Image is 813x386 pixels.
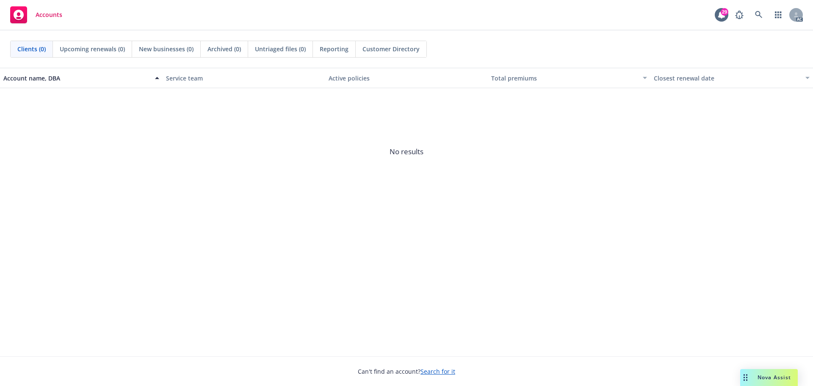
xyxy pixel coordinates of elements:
div: Drag to move [740,369,751,386]
div: Service team [166,74,322,83]
a: Report a Bug [731,6,748,23]
span: Can't find an account? [358,367,455,376]
div: 29 [721,8,728,16]
span: Accounts [36,11,62,18]
button: Closest renewal date [650,68,813,88]
button: Total premiums [488,68,650,88]
button: Service team [163,68,325,88]
span: Upcoming renewals (0) [60,44,125,53]
span: Clients (0) [17,44,46,53]
button: Active policies [325,68,488,88]
div: Closest renewal date [654,74,800,83]
a: Accounts [7,3,66,27]
span: New businesses (0) [139,44,194,53]
span: Reporting [320,44,348,53]
span: Nova Assist [758,374,791,381]
div: Total premiums [491,74,638,83]
div: Active policies [329,74,484,83]
span: Untriaged files (0) [255,44,306,53]
span: Archived (0) [207,44,241,53]
a: Switch app [770,6,787,23]
div: Account name, DBA [3,74,150,83]
span: Customer Directory [362,44,420,53]
a: Search [750,6,767,23]
button: Nova Assist [740,369,798,386]
a: Search for it [420,367,455,375]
